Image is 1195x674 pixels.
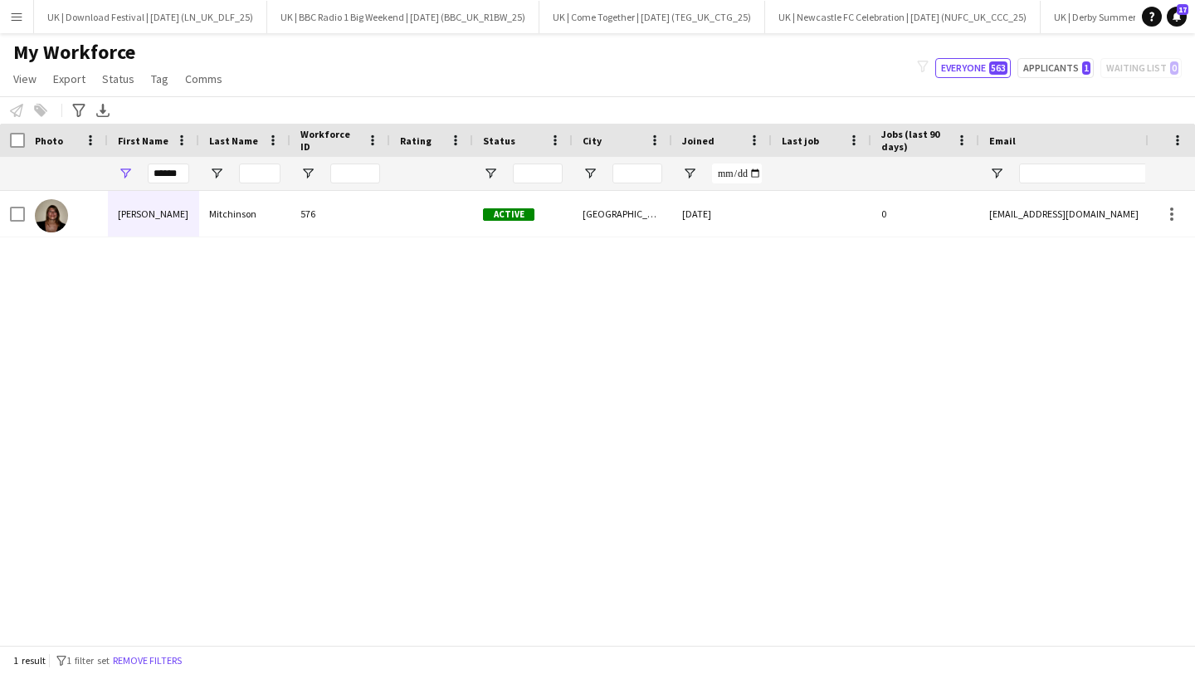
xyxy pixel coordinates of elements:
[209,134,258,147] span: Last Name
[95,68,141,90] a: Status
[34,1,267,33] button: UK | Download Festival | [DATE] (LN_UK_DLF_25)
[672,191,772,237] div: [DATE]
[682,166,697,181] button: Open Filter Menu
[881,128,949,153] span: Jobs (last 90 days)
[782,134,819,147] span: Last job
[935,58,1011,78] button: Everyone563
[400,134,432,147] span: Rating
[989,134,1016,147] span: Email
[871,191,979,237] div: 0
[35,199,68,232] img: Linsey Mitchinson
[300,128,360,153] span: Workforce ID
[199,191,290,237] div: Mitchinson
[583,134,602,147] span: City
[330,164,380,183] input: Workforce ID Filter Input
[118,134,168,147] span: First Name
[7,68,43,90] a: View
[69,100,89,120] app-action-btn: Advanced filters
[612,164,662,183] input: City Filter Input
[110,652,185,670] button: Remove filters
[682,134,715,147] span: Joined
[178,68,229,90] a: Comms
[765,1,1041,33] button: UK | Newcastle FC Celebration | [DATE] (NUFC_UK_CCC_25)
[1082,61,1090,75] span: 1
[1177,4,1188,15] span: 17
[144,68,175,90] a: Tag
[35,134,63,147] span: Photo
[483,134,515,147] span: Status
[46,68,92,90] a: Export
[300,166,315,181] button: Open Filter Menu
[102,71,134,86] span: Status
[1017,58,1094,78] button: Applicants1
[483,166,498,181] button: Open Filter Menu
[66,654,110,667] span: 1 filter set
[989,166,1004,181] button: Open Filter Menu
[539,1,765,33] button: UK | Come Together | [DATE] (TEG_UK_CTG_25)
[93,100,113,120] app-action-btn: Export XLSX
[573,191,672,237] div: [GEOGRAPHIC_DATA]
[118,166,133,181] button: Open Filter Menu
[989,61,1007,75] span: 563
[513,164,563,183] input: Status Filter Input
[712,164,762,183] input: Joined Filter Input
[185,71,222,86] span: Comms
[13,71,37,86] span: View
[583,166,597,181] button: Open Filter Menu
[151,71,168,86] span: Tag
[267,1,539,33] button: UK | BBC Radio 1 Big Weekend | [DATE] (BBC_UK_R1BW_25)
[209,166,224,181] button: Open Filter Menu
[1167,7,1187,27] a: 17
[483,208,534,221] span: Active
[53,71,85,86] span: Export
[108,191,199,237] div: [PERSON_NAME]
[290,191,390,237] div: 576
[13,40,135,65] span: My Workforce
[148,164,189,183] input: First Name Filter Input
[239,164,280,183] input: Last Name Filter Input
